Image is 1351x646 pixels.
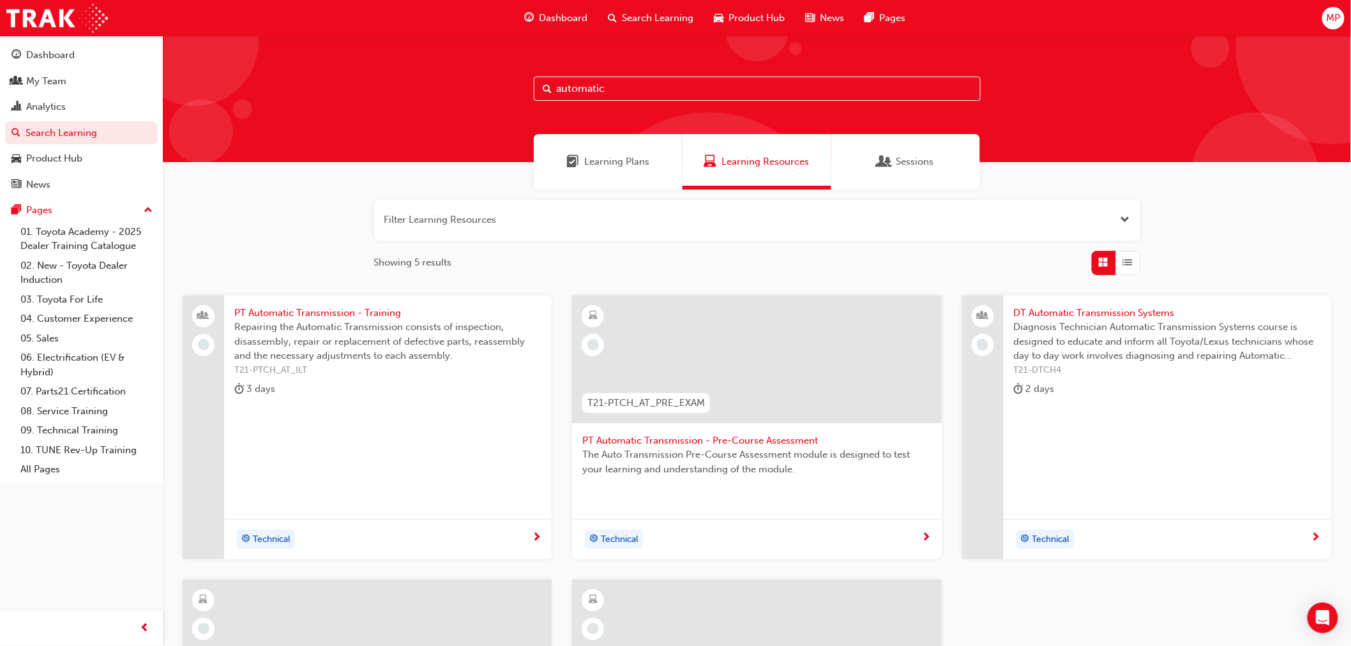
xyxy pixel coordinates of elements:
[374,255,452,270] span: Showing 5 results
[198,623,209,635] span: learningRecordVerb_NONE-icon
[1123,255,1133,270] span: List
[582,433,931,448] span: PT Automatic Transmission - Pre-Course Assessment
[806,10,815,26] span: news-icon
[704,5,796,31] a: car-iconProduct Hub
[977,339,988,350] span: learningRecordVerb_NONE-icon
[589,308,598,324] span: learningResourceType_ELEARNING-icon
[714,10,724,26] span: car-icon
[1014,363,1321,378] span: T21-DTCH4
[15,290,158,310] a: 03. Toyota For Life
[532,532,541,544] span: next-icon
[534,134,683,190] a: Learning PlansLearning Plans
[234,320,541,363] span: Repairing the Automatic Transmission consists of inspection, disassembly, repair or replacement o...
[704,154,717,169] span: Learning Resources
[1322,7,1345,29] button: MP
[589,592,598,608] span: learningResourceType_ELEARNING-icon
[623,11,694,26] span: Search Learning
[5,199,158,222] button: Pages
[5,173,158,197] a: News
[587,623,599,635] span: learningRecordVerb_NONE-icon
[587,339,599,350] span: learningRecordVerb_NONE-icon
[199,592,208,608] span: learningResourceType_ELEARNING-icon
[831,134,980,190] a: SessionsSessions
[15,402,158,421] a: 08. Service Training
[11,101,21,113] span: chart-icon
[11,128,20,139] span: search-icon
[253,532,291,547] span: Technical
[729,11,785,26] span: Product Hub
[608,10,617,26] span: search-icon
[26,151,82,166] div: Product Hub
[183,296,552,559] a: PT Automatic Transmission - TrainingRepairing the Automatic Transmission consists of inspection, ...
[1021,531,1030,548] span: target-icon
[582,447,931,476] span: The Auto Transmission Pre-Course Assessment module is designed to test your learning and understa...
[1032,532,1070,547] span: Technical
[896,154,933,169] span: Sessions
[601,532,638,547] span: Technical
[15,382,158,402] a: 07. Parts21 Certification
[962,296,1331,559] a: DT Automatic Transmission SystemsDiagnosis Technician Automatic Transmission Systems course is de...
[234,306,541,320] span: PT Automatic Transmission - Training
[11,50,21,61] span: guage-icon
[15,256,158,290] a: 02. New - Toyota Dealer Induction
[878,154,891,169] span: Sessions
[515,5,598,31] a: guage-iconDashboard
[15,421,158,440] a: 09. Technical Training
[15,222,158,256] a: 01. Toyota Academy - 2025 Dealer Training Catalogue
[5,147,158,170] a: Product Hub
[1099,255,1108,270] span: Grid
[6,4,108,33] img: Trak
[978,308,987,324] span: people-icon
[198,339,209,350] span: learningRecordVerb_NONE-icon
[5,41,158,199] button: DashboardMy TeamAnalyticsSearch LearningProduct HubNews
[199,308,208,324] span: people-icon
[15,329,158,349] a: 05. Sales
[26,74,66,89] div: My Team
[1014,381,1023,397] span: duration-icon
[234,363,541,378] span: T21-PTCH_AT_ILT
[865,10,875,26] span: pages-icon
[572,296,941,559] a: T21-PTCH_AT_PRE_EXAMPT Automatic Transmission - Pre-Course AssessmentThe Auto Transmission Pre-Co...
[922,532,932,544] span: next-icon
[26,100,66,114] div: Analytics
[15,440,158,460] a: 10. TUNE Rev-Up Training
[1014,320,1321,363] span: Diagnosis Technician Automatic Transmission Systems course is designed to educate and inform all ...
[820,11,845,26] span: News
[855,5,916,31] a: pages-iconPages
[566,154,579,169] span: Learning Plans
[140,620,150,636] span: prev-icon
[1121,213,1130,227] button: Open the filter
[534,77,981,101] input: Search...
[598,5,704,31] a: search-iconSearch Learning
[241,531,250,548] span: target-icon
[26,177,50,192] div: News
[1014,306,1321,320] span: DT Automatic Transmission Systems
[1311,532,1321,544] span: next-icon
[1014,381,1055,397] div: 2 days
[11,179,21,191] span: news-icon
[722,154,810,169] span: Learning Resources
[5,70,158,93] a: My Team
[11,153,21,165] span: car-icon
[11,205,21,216] span: pages-icon
[540,11,588,26] span: Dashboard
[880,11,906,26] span: Pages
[11,76,21,87] span: people-icon
[5,43,158,67] a: Dashboard
[234,381,275,397] div: 3 days
[5,121,158,145] a: Search Learning
[15,348,158,382] a: 06. Electrification (EV & Hybrid)
[234,381,244,397] span: duration-icon
[587,396,705,410] span: T21-PTCH_AT_PRE_EXAM
[543,82,552,96] span: Search
[15,309,158,329] a: 04. Customer Experience
[26,48,75,63] div: Dashboard
[796,5,855,31] a: news-iconNews
[589,531,598,548] span: target-icon
[1326,11,1340,26] span: MP
[1308,603,1338,633] div: Open Intercom Messenger
[683,134,831,190] a: Learning ResourcesLearning Resources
